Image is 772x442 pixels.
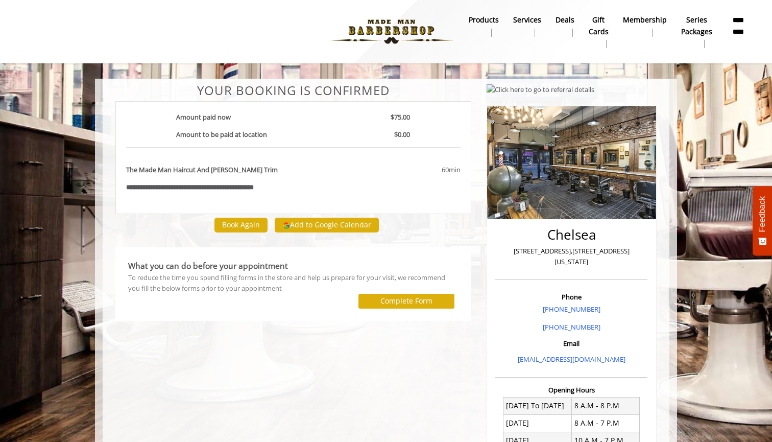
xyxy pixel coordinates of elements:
a: ServicesServices [506,13,548,39]
p: [STREET_ADDRESS],[STREET_ADDRESS][US_STATE] [498,246,645,267]
div: 60min [359,165,460,175]
b: products [469,14,499,26]
h3: Opening Hours [495,386,647,393]
button: Complete Form [358,294,454,309]
td: 8 A.M - 8 P.M [571,397,640,414]
a: [EMAIL_ADDRESS][DOMAIN_NAME] [518,355,625,364]
h2: Chelsea [498,227,645,242]
a: [PHONE_NUMBER] [543,305,600,314]
b: Amount paid now [176,112,231,122]
a: MembershipMembership [616,13,674,39]
a: Series packagesSeries packages [674,13,719,51]
b: The Made Man Haircut And [PERSON_NAME] Trim [126,165,278,175]
label: Complete Form [380,297,432,305]
a: Productsproducts [462,13,506,39]
td: 8 A.M - 7 P.M [571,414,640,432]
button: Add to Google Calendar [275,218,379,233]
b: Membership [623,14,667,26]
a: Gift cardsgift cards [582,13,616,51]
b: gift cards [589,14,609,37]
img: Made Man Barbershop logo [321,4,462,60]
b: Series packages [681,14,712,37]
a: [PHONE_NUMBER] [543,322,600,332]
td: [DATE] To [DATE] [503,397,572,414]
td: [DATE] [503,414,572,432]
button: Feedback - Show survey [753,186,772,255]
b: $0.00 [394,130,410,139]
button: Book Again [214,218,268,232]
b: Amount to be paid at location [176,130,267,139]
div: To reduce the time you spend filling forms in the store and help us prepare for your visit, we re... [128,272,459,294]
b: $75.00 [391,112,410,122]
b: Services [513,14,541,26]
h3: Email [498,340,645,347]
center: Your Booking is confirmed [115,84,471,97]
b: Deals [556,14,574,26]
span: Feedback [758,196,767,232]
img: Click here to go to referral details [487,84,594,95]
h3: Phone [498,293,645,300]
a: DealsDeals [548,13,582,39]
b: What you can do before your appointment [128,260,288,271]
